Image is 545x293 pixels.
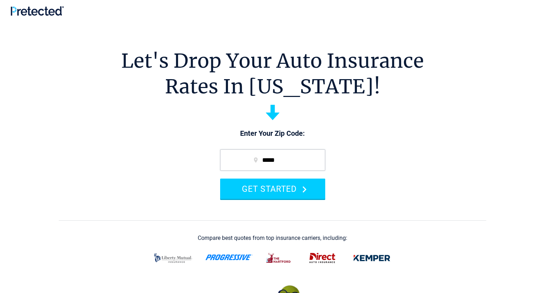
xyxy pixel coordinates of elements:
[121,48,424,99] h1: Let's Drop Your Auto Insurance Rates In [US_STATE]!
[220,149,325,171] input: zip code
[213,129,332,139] p: Enter Your Zip Code:
[348,249,395,267] img: kemper
[150,249,197,267] img: liberty
[261,249,296,267] img: thehartford
[198,235,347,241] div: Compare best quotes from top insurance carriers, including:
[220,179,325,199] button: GET STARTED
[305,249,340,267] img: direct
[205,255,253,260] img: progressive
[11,6,64,16] img: Pretected Logo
